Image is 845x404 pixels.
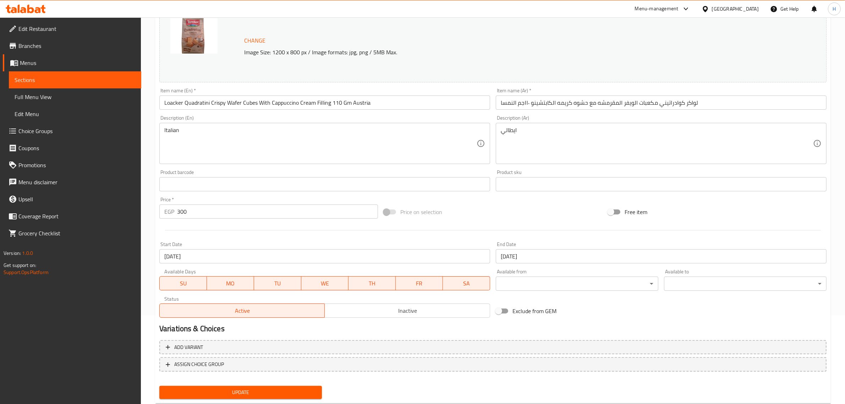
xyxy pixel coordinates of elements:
a: Choice Groups [3,122,141,140]
a: Edit Menu [9,105,141,122]
button: TH [349,276,396,290]
span: MO [210,278,251,289]
button: ASSIGN CHOICE GROUP [159,357,827,372]
div: ​ [664,277,827,291]
button: SU [159,276,207,290]
span: TU [257,278,298,289]
span: Upsell [18,195,136,203]
span: Edit Restaurant [18,24,136,33]
span: Coverage Report [18,212,136,220]
textarea: ايطالي [501,127,813,160]
a: Support.OpsPlatform [4,268,49,277]
span: Add variant [174,343,203,352]
button: FR [396,276,443,290]
input: Please enter product barcode [159,177,490,191]
img: mmw_638898199458287032 [170,18,218,54]
input: Please enter product sku [496,177,827,191]
a: Grocery Checklist [3,225,141,242]
a: Upsell [3,191,141,208]
span: WE [304,278,346,289]
span: Sections [15,76,136,84]
button: Add variant [159,340,827,355]
span: SU [163,278,204,289]
span: Menu disclaimer [18,178,136,186]
span: Free item [625,208,647,216]
span: Active [163,306,322,316]
button: Update [159,386,322,399]
span: Change [244,36,265,46]
a: Branches [3,37,141,54]
span: Update [165,388,316,397]
span: Get support on: [4,261,36,270]
span: Inactive [328,306,487,316]
a: Full Menu View [9,88,141,105]
button: Active [159,304,325,318]
span: Price on selection [400,208,442,216]
button: WE [301,276,349,290]
input: Enter name En [159,95,490,110]
a: Sections [9,71,141,88]
span: TH [351,278,393,289]
a: Coupons [3,140,141,157]
span: Version: [4,249,21,258]
span: Menus [20,59,136,67]
button: Inactive [324,304,490,318]
span: Full Menu View [15,93,136,101]
span: Coupons [18,144,136,152]
div: ​ [496,277,658,291]
span: 1.0.0 [22,249,33,258]
span: Grocery Checklist [18,229,136,238]
span: Choice Groups [18,127,136,135]
p: Image Size: 1200 x 800 px / Image formats: jpg, png / 5MB Max. [241,48,725,56]
span: SA [446,278,487,289]
span: H [833,5,836,13]
span: Exclude from GEM [512,307,556,315]
span: Promotions [18,161,136,169]
button: MO [207,276,254,290]
span: Branches [18,42,136,50]
input: Please enter price [177,204,378,219]
a: Menu disclaimer [3,174,141,191]
button: SA [443,276,490,290]
span: FR [399,278,440,289]
a: Edit Restaurant [3,20,141,37]
span: Edit Menu [15,110,136,118]
a: Menus [3,54,141,71]
button: TU [254,276,301,290]
span: ASSIGN CHOICE GROUP [174,360,224,369]
textarea: Italian [164,127,477,160]
a: Promotions [3,157,141,174]
div: [GEOGRAPHIC_DATA] [712,5,759,13]
div: Menu-management [635,5,679,13]
a: Coverage Report [3,208,141,225]
h2: Variations & Choices [159,323,827,334]
input: Enter name Ar [496,95,827,110]
p: EGP [164,207,174,216]
button: Change [241,33,268,48]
